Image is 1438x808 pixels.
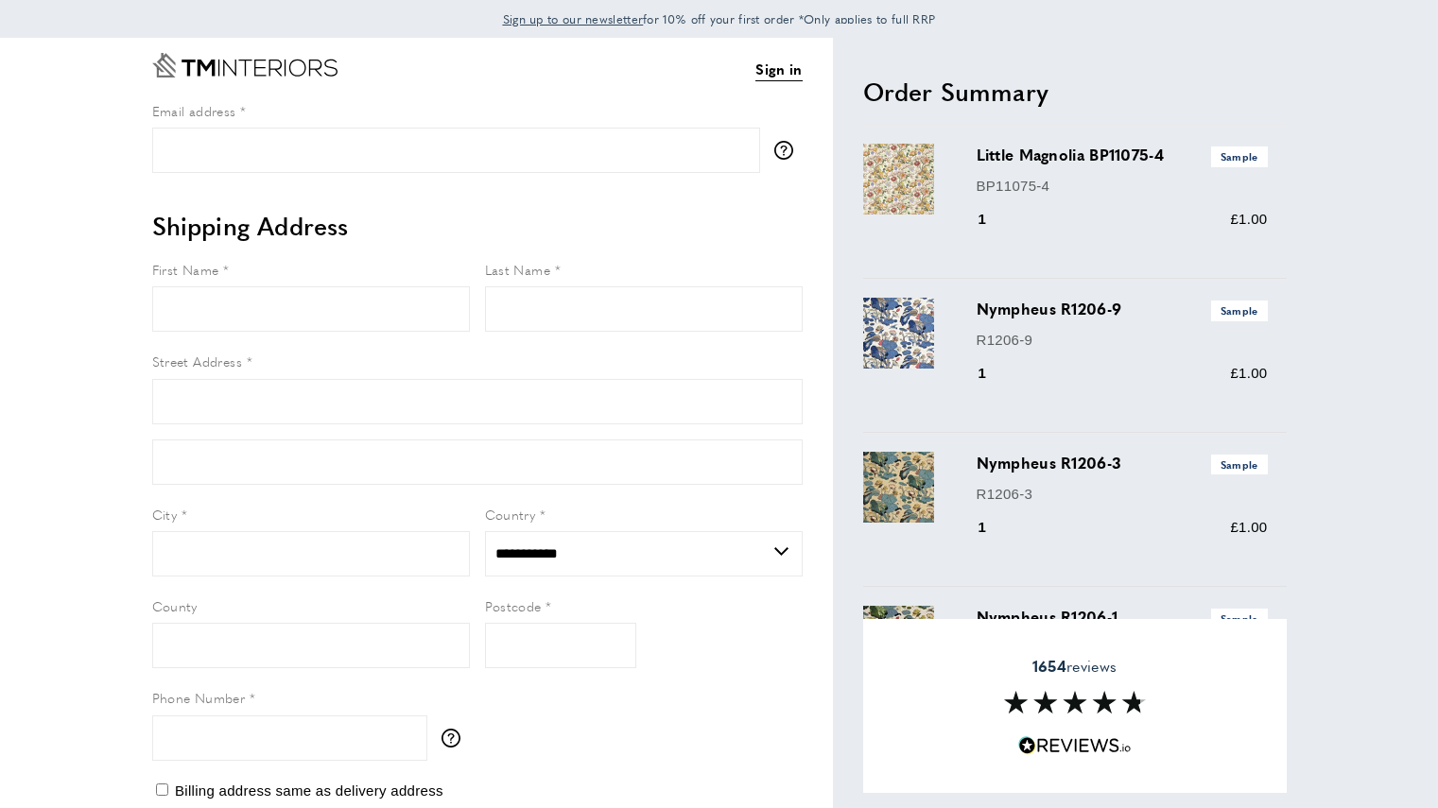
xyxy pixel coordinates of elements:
div: 1 [977,362,1014,385]
span: Sample [1211,455,1268,474]
span: Billing address same as delivery address [175,782,443,799]
p: R1206-3 [977,483,1268,506]
h3: Little Magnolia BP11075-4 [977,144,1268,166]
span: £1.00 [1230,211,1267,227]
strong: 1654 [1032,655,1066,677]
a: Sign in [755,58,802,81]
h3: Nympheus R1206-1 [977,606,1268,628]
div: 1 [977,516,1014,539]
span: City [152,505,178,524]
p: R1206-9 [977,329,1268,352]
img: Nympheus R1206-3 [863,452,934,523]
span: Sample [1211,609,1268,628]
button: More information [774,141,803,160]
span: Postcode [485,596,542,615]
span: Sample [1211,146,1268,166]
div: 1 [977,208,1014,231]
img: Reviews section [1004,692,1146,714]
h2: Order Summary [863,75,1287,109]
img: Nympheus R1206-1 [863,606,934,677]
p: BP11075-4 [977,175,1268,198]
a: Go to Home page [152,53,338,77]
span: Street Address [152,352,243,370]
h2: Shipping Address [152,209,803,243]
img: Little Magnolia BP11075-4 [863,144,934,215]
span: Last Name [485,260,551,279]
a: Sign up to our newsletter [503,9,644,28]
span: County [152,596,198,615]
span: Phone Number [152,688,246,707]
input: Billing address same as delivery address [156,783,168,796]
span: £1.00 [1230,365,1267,381]
img: Nympheus R1206-9 [863,298,934,369]
img: Reviews.io 5 stars [1018,737,1132,755]
span: reviews [1032,657,1117,676]
span: £1.00 [1230,519,1267,535]
span: Country [485,505,536,524]
h3: Nympheus R1206-9 [977,298,1268,320]
span: for 10% off your first order *Only applies to full RRP [503,10,936,27]
h3: Nympheus R1206-3 [977,452,1268,474]
span: First Name [152,260,219,279]
button: More information [442,729,470,748]
span: Email address [152,101,236,120]
span: Sample [1211,301,1268,320]
span: Sign up to our newsletter [503,10,644,27]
